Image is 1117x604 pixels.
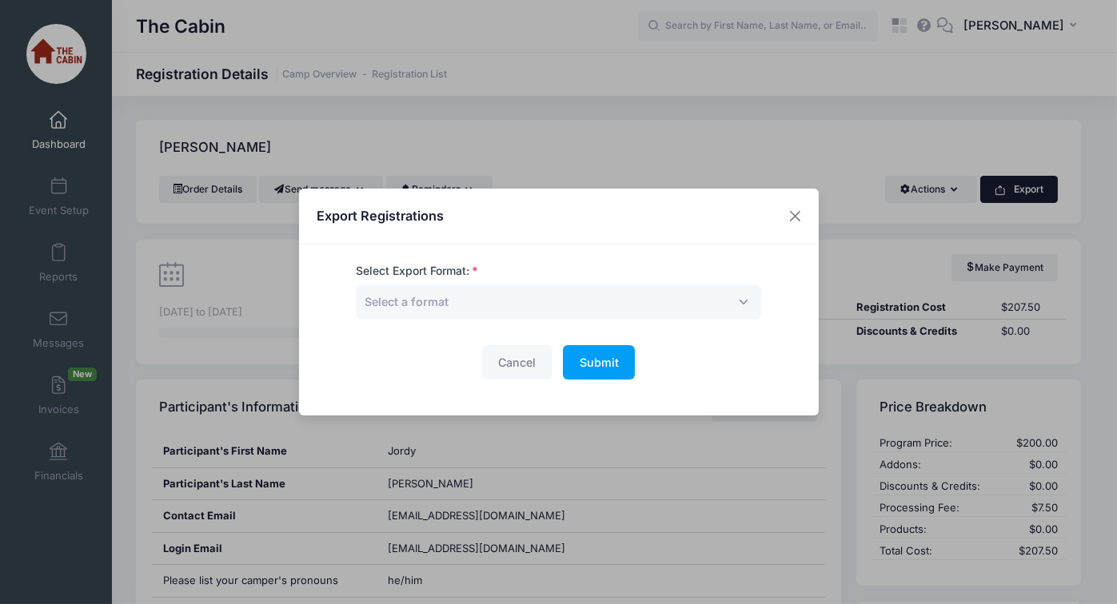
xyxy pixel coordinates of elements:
span: Select a format [365,293,449,310]
span: Select a format [365,295,449,308]
button: Cancel [482,345,553,379]
label: Select Export Format: [356,263,478,280]
span: Select a format [356,285,761,320]
h4: Export Registrations [317,206,444,225]
button: Close [780,202,809,231]
span: Submit [580,356,619,369]
button: Submit [563,345,635,379]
